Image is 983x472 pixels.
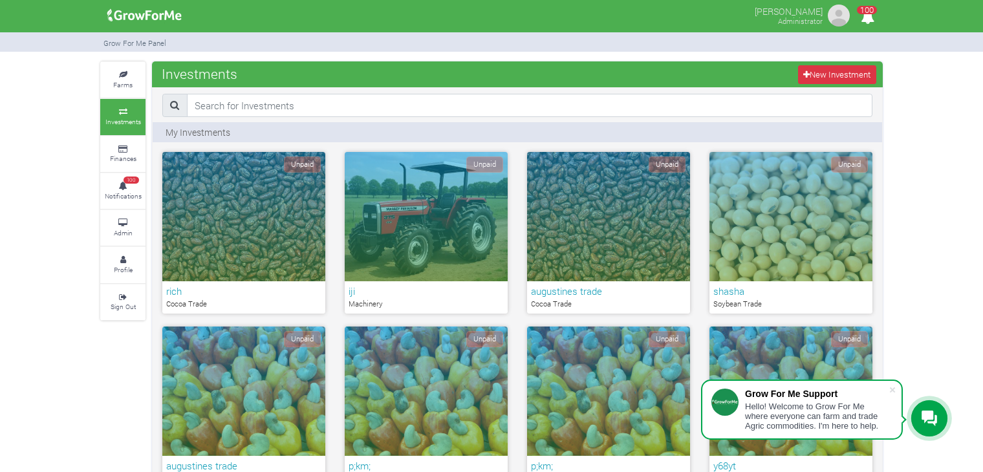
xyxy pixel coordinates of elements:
small: Sign Out [111,302,136,311]
a: Profile [100,247,146,283]
span: Unpaid [831,331,868,347]
h6: shasha [713,285,869,297]
p: Cocoa Trade [166,299,321,310]
small: Notifications [105,191,142,200]
small: Admin [114,228,133,237]
img: growforme image [103,3,186,28]
h6: y68yt [713,460,869,471]
a: Investments [100,99,146,134]
p: Machinery [349,299,504,310]
a: Unpaid augustines trade Cocoa Trade [527,152,690,314]
a: Sign Out [100,284,146,320]
a: New Investment [798,65,876,84]
div: Hello! Welcome to Grow For Me where everyone can farm and trade Agric commodities. I'm here to help. [745,402,889,431]
a: Farms [100,62,146,98]
a: Unpaid shasha Soybean Trade [709,152,872,314]
span: 100 [857,6,877,14]
p: [PERSON_NAME] [755,3,823,18]
a: Admin [100,210,146,246]
a: 100 Notifications [100,173,146,209]
p: Soybean Trade [713,299,869,310]
small: Profile [114,265,133,274]
h6: rich [166,285,321,297]
a: Unpaid iji Machinery [345,152,508,314]
small: Investments [105,117,141,126]
h6: augustines trade [531,285,686,297]
p: My Investments [166,125,230,139]
a: 100 [855,12,880,25]
small: Grow For Me Panel [103,38,166,48]
div: Grow For Me Support [745,389,889,399]
span: Unpaid [649,156,686,173]
span: Unpaid [466,331,503,347]
a: Unpaid rich Cocoa Trade [162,152,325,314]
p: Cocoa Trade [531,299,686,310]
span: Unpaid [284,156,321,173]
small: Farms [113,80,133,89]
small: Finances [110,154,136,163]
img: growforme image [826,3,852,28]
h6: p;km; [349,460,504,471]
span: Unpaid [831,156,868,173]
span: Investments [158,61,241,87]
span: Unpaid [649,331,686,347]
input: Search for Investments [187,94,872,117]
a: Finances [100,136,146,172]
span: Unpaid [466,156,503,173]
span: 100 [124,177,139,184]
small: Administrator [778,16,823,26]
h6: iji [349,285,504,297]
h6: augustines trade [166,460,321,471]
i: Notifications [855,3,880,32]
h6: p;km; [531,460,686,471]
span: Unpaid [284,331,321,347]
